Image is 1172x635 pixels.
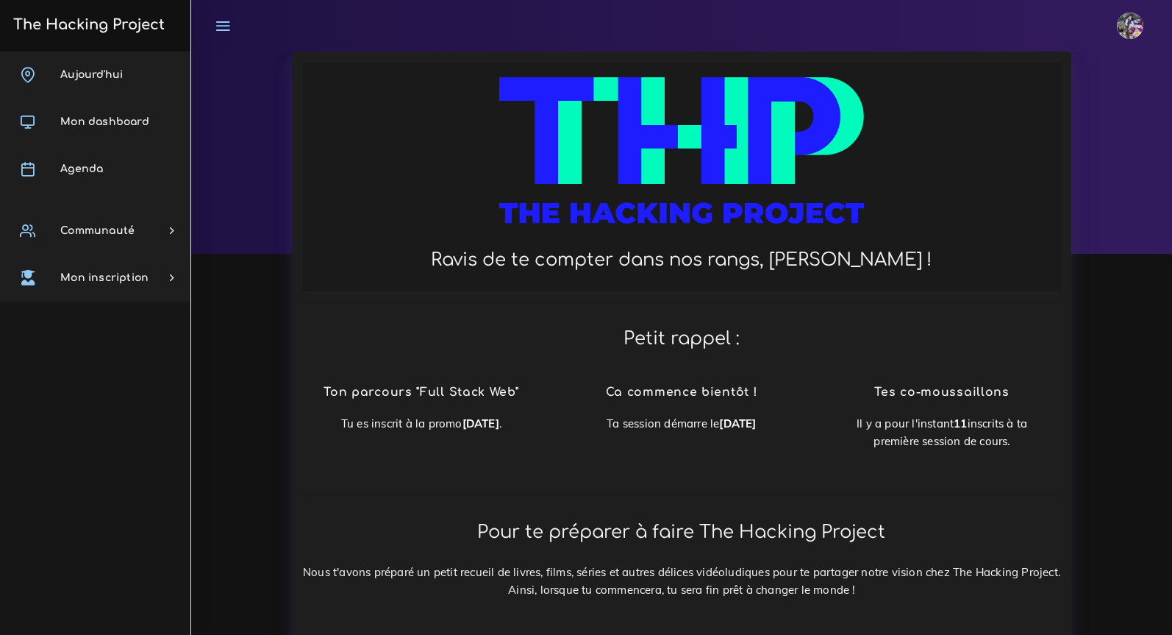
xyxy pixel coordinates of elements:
p: Tu es inscrit à la promo . [318,415,525,433]
img: eg54bupqcshyolnhdacp.jpg [1117,13,1143,39]
h2: Ravis de te compter dans nos rangs, [PERSON_NAME] ! [318,249,1046,271]
p: Il y a pour l'instant inscrits à ta première session de cours. [838,415,1046,450]
img: logo [499,77,863,239]
span: Agenda [60,163,103,174]
h2: Petit rappel : [302,313,1061,365]
h4: Tes co-moussaillons [838,386,1046,400]
span: Mon inscription [60,272,149,283]
h2: Pour te préparer à faire The Hacking Project [302,506,1061,558]
p: Ta session démarre le [578,415,785,433]
h4: Ca commence bientôt ! [578,386,785,400]
span: Communauté [60,225,135,236]
b: [DATE] [719,416,756,430]
h3: The Hacking Project [9,17,165,33]
h4: Ton parcours "Full Stack Web" [318,386,525,400]
b: 11 [954,416,967,430]
p: Nous t'avons préparé un petit recueil de livres, films, séries et autres délices vidéoludiques po... [302,564,1061,599]
span: Aujourd'hui [60,69,123,80]
b: [DATE] [462,416,499,430]
span: Mon dashboard [60,116,149,127]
